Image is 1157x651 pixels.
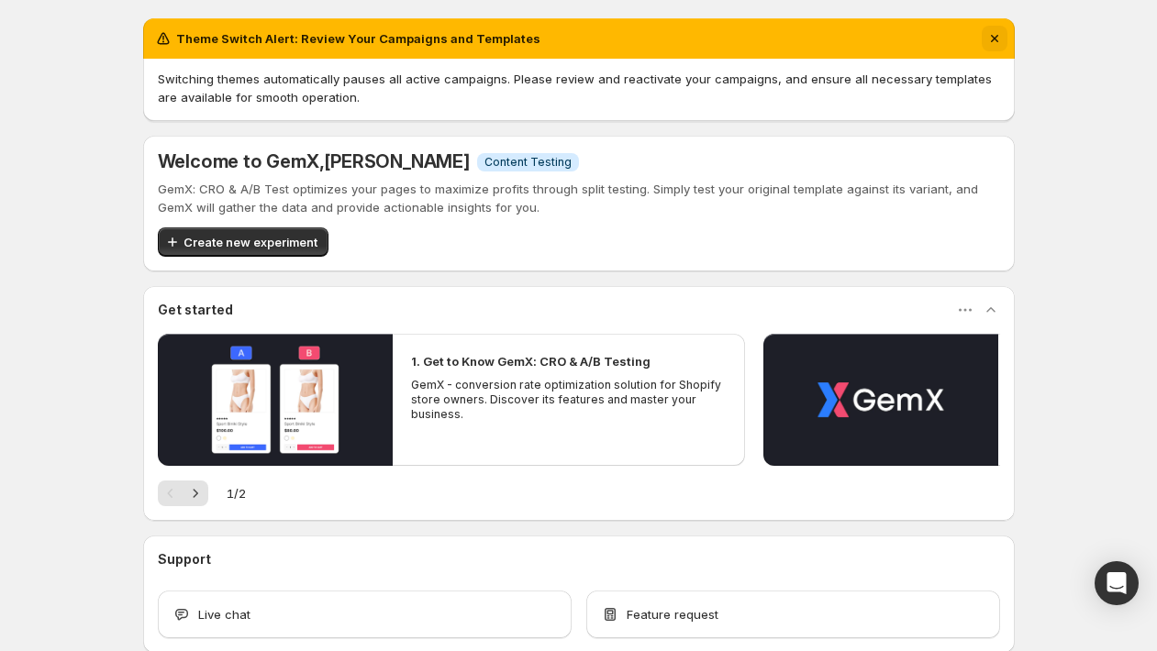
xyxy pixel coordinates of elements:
[158,334,393,466] button: Play video
[198,605,250,623] span: Live chat
[158,301,233,319] h3: Get started
[319,150,470,172] span: , [PERSON_NAME]
[627,605,718,623] span: Feature request
[158,72,992,105] span: Switching themes automatically pauses all active campaigns. Please review and reactivate your cam...
[176,29,540,48] h2: Theme Switch Alert: Review Your Campaigns and Templates
[158,227,328,257] button: Create new experiment
[158,150,470,172] h5: Welcome to GemX
[411,378,727,422] p: GemX - conversion rate optimization solution for Shopify store owners. Discover its features and ...
[1095,561,1139,605] div: Open Intercom Messenger
[411,352,651,370] h2: 1. Get to Know GemX: CRO & A/B Testing
[184,233,317,251] span: Create new experiment
[763,334,998,466] button: Play video
[227,484,246,502] span: 1 / 2
[484,155,572,170] span: Content Testing
[183,480,208,506] button: Next
[158,180,1000,216] p: GemX: CRO & A/B Test optimizes your pages to maximize profits through split testing. Simply test ...
[158,550,211,568] h3: Support
[158,480,208,506] nav: Pagination
[982,26,1007,51] button: Dismiss notification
